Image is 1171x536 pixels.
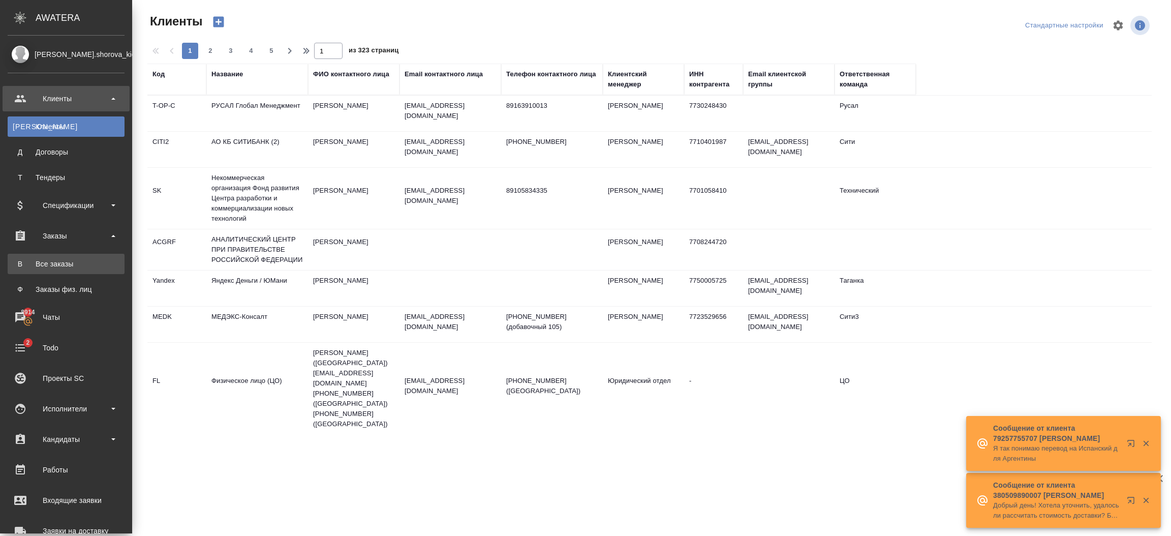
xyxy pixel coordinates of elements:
[506,186,598,196] p: 89105834335
[506,376,598,396] p: [PHONE_NUMBER] ([GEOGRAPHIC_DATA])
[743,307,835,342] td: [EMAIL_ADDRESS][DOMAIN_NAME]
[743,271,835,306] td: [EMAIL_ADDRESS][DOMAIN_NAME]
[743,132,835,167] td: [EMAIL_ADDRESS][DOMAIN_NAME]
[1023,18,1106,34] div: split button
[405,376,496,396] p: [EMAIL_ADDRESS][DOMAIN_NAME]
[3,366,130,391] a: Проекты SC
[405,186,496,206] p: [EMAIL_ADDRESS][DOMAIN_NAME]
[993,480,1120,500] p: Сообщение от клиента 380509890007 [PERSON_NAME]
[223,43,239,59] button: 3
[8,142,125,162] a: ДДоговоры
[147,232,206,267] td: ACGRF
[1135,439,1156,448] button: Закрыть
[835,307,916,342] td: Сити3
[206,371,308,406] td: Физическое лицо (ЦО)
[36,8,132,28] div: AWATERA
[603,371,684,406] td: Юридический отдел
[206,271,308,306] td: Яндекс Деньги / ЮМани
[8,371,125,386] div: Проекты SC
[835,96,916,131] td: Русал
[405,312,496,332] p: [EMAIL_ADDRESS][DOMAIN_NAME]
[603,181,684,216] td: [PERSON_NAME]
[840,69,911,90] div: Ответственная команда
[8,91,125,106] div: Клиенты
[202,46,219,56] span: 2
[684,307,743,342] td: 7723529656
[835,181,916,216] td: Технический
[684,232,743,267] td: 7708244720
[308,307,399,342] td: [PERSON_NAME]
[243,46,259,56] span: 4
[748,69,829,90] div: Email клиентской группы
[689,69,738,90] div: ИНН контрагента
[211,69,243,79] div: Название
[206,307,308,342] td: МЕДЭКС-Консалт
[206,229,308,270] td: АНАЛИТИЧЕСКИЙ ЦЕНТР ПРИ ПРАВИТЕЛЬСТВЕ РОССИЙСКОЙ ФЕДЕРАЦИИ
[15,307,41,317] span: 8914
[206,168,308,229] td: Некоммерческая организация Фонд развития Центра разработки и коммерциализации новых технологий
[603,271,684,306] td: [PERSON_NAME]
[206,132,308,167] td: АО КБ СИТИБАНК (2)
[147,307,206,342] td: MEDK
[608,69,679,90] div: Клиентский менеджер
[308,343,399,434] td: [PERSON_NAME] ([GEOGRAPHIC_DATA]) [EMAIL_ADDRESS][DOMAIN_NAME] [PHONE_NUMBER] ([GEOGRAPHIC_DATA])...
[3,305,130,330] a: 8914Чаты
[202,43,219,59] button: 2
[603,232,684,267] td: [PERSON_NAME]
[603,96,684,131] td: [PERSON_NAME]
[835,371,916,406] td: ЦО
[1121,433,1145,458] button: Открыть в новой вкладке
[8,432,125,447] div: Кандидаты
[308,96,399,131] td: [PERSON_NAME]
[405,137,496,157] p: [EMAIL_ADDRESS][DOMAIN_NAME]
[603,132,684,167] td: [PERSON_NAME]
[8,310,125,325] div: Чаты
[308,132,399,167] td: [PERSON_NAME]
[506,312,598,332] p: [PHONE_NUMBER] (добавочный 105)
[8,49,125,60] div: [PERSON_NAME].shorova_kiev
[993,500,1120,521] p: Добрый день! Хотела уточнить, удалось ли рассчитать стоимость доставки? Буду признательна, если смо
[1135,496,1156,505] button: Закрыть
[223,46,239,56] span: 3
[8,340,125,355] div: Todo
[308,232,399,267] td: [PERSON_NAME]
[684,371,743,406] td: -
[684,132,743,167] td: 7710401987
[405,69,483,79] div: Email контактного лица
[206,96,308,131] td: РУСАЛ Глобал Менеджмент
[1130,16,1152,35] span: Посмотреть информацию
[263,43,280,59] button: 5
[308,181,399,216] td: [PERSON_NAME]
[263,46,280,56] span: 5
[20,338,36,348] span: 2
[8,167,125,188] a: ТТендеры
[13,147,119,157] div: Договоры
[147,181,206,216] td: SK
[8,279,125,300] a: ФЗаказы физ. лиц
[1106,13,1130,38] span: Настроить таблицу
[13,122,119,132] div: Клиенты
[8,493,125,508] div: Входящие заявки
[835,271,916,306] td: Таганка
[8,228,125,244] div: Заказы
[3,335,130,361] a: 2Todo
[1121,490,1145,515] button: Открыть в новой вкладке
[13,172,119,183] div: Тендеры
[243,43,259,59] button: 4
[13,259,119,269] div: Все заказы
[684,271,743,306] td: 7750005725
[684,181,743,216] td: 7701058410
[147,13,202,29] span: Клиенты
[8,254,125,274] a: ВВсе заказы
[993,443,1120,464] p: Я так понимаю перевод на Испанский для Аргентины
[313,69,389,79] div: ФИО контактного лица
[506,101,598,111] p: 89163910013
[8,462,125,478] div: Работы
[147,371,206,406] td: FL
[206,13,231,31] button: Создать
[835,132,916,167] td: Сити
[8,116,125,137] a: [PERSON_NAME]Клиенты
[13,284,119,294] div: Заказы физ. лиц
[405,101,496,121] p: [EMAIL_ADDRESS][DOMAIN_NAME]
[506,137,598,147] p: [PHONE_NUMBER]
